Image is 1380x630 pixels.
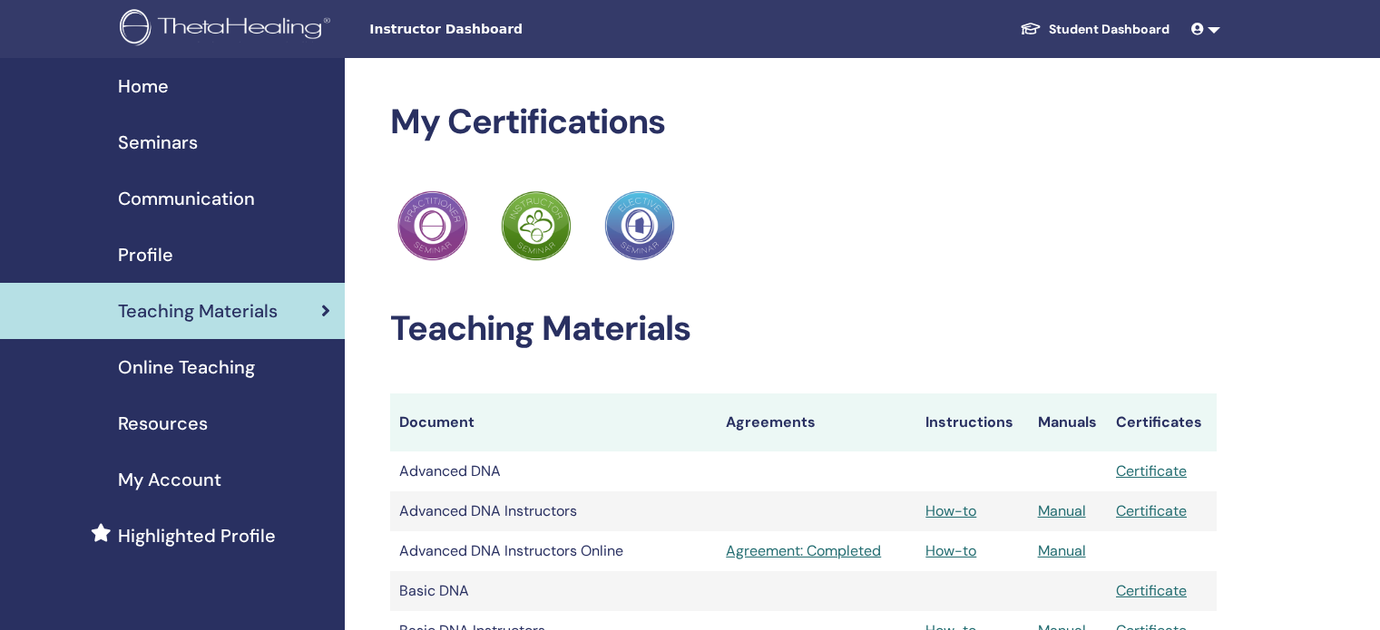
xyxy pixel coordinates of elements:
[925,501,976,520] a: How-to
[916,393,1028,451] th: Instructions
[1029,393,1107,451] th: Manuals
[118,241,173,268] span: Profile
[118,129,198,156] span: Seminars
[118,522,276,549] span: Highlighted Profile
[118,185,255,212] span: Communication
[1116,581,1187,600] a: Certificate
[1116,461,1187,480] a: Certificate
[717,393,916,451] th: Agreements
[726,540,907,562] a: Agreement: Completed
[118,354,255,381] span: Online Teaching
[120,9,337,50] img: logo.png
[1020,21,1042,36] img: graduation-cap-white.svg
[925,541,976,560] a: How-to
[390,393,717,451] th: Document
[118,297,278,325] span: Teaching Materials
[1005,13,1184,46] a: Student Dashboard
[501,190,572,261] img: Practitioner
[390,491,717,531] td: Advanced DNA Instructors
[390,451,717,491] td: Advanced DNA
[390,531,717,571] td: Advanced DNA Instructors Online
[390,571,717,611] td: Basic DNA
[118,410,208,437] span: Resources
[118,466,221,493] span: My Account
[1038,501,1086,520] a: Manual
[604,190,675,261] img: Practitioner
[1107,393,1217,451] th: Certificates
[369,20,641,39] span: Instructor Dashboard
[1038,541,1086,560] a: Manual
[118,73,169,100] span: Home
[390,102,1217,143] h2: My Certifications
[397,190,468,261] img: Practitioner
[1116,501,1187,520] a: Certificate
[390,308,1217,350] h2: Teaching Materials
